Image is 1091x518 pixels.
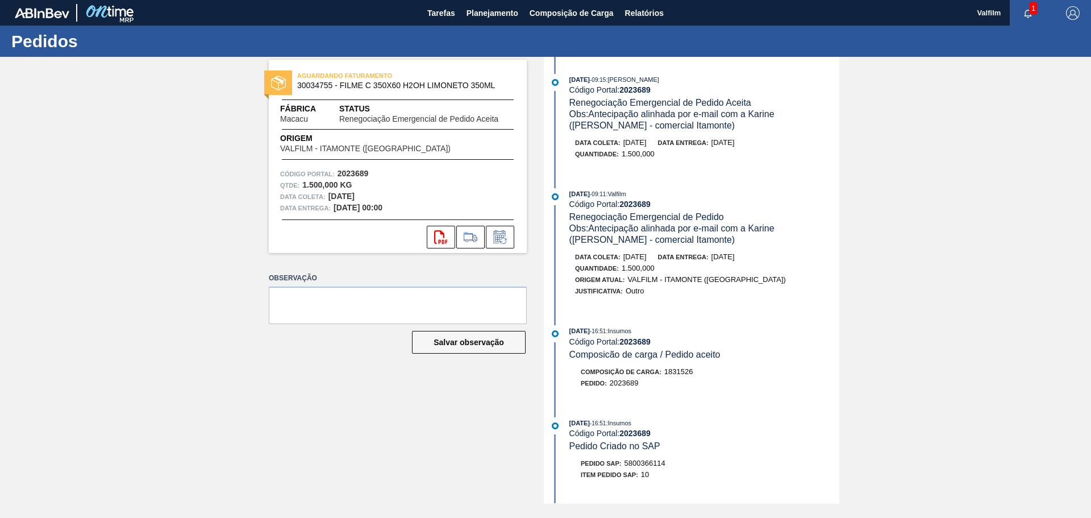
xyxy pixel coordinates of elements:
[623,252,647,261] span: [DATE]
[575,276,624,283] span: Origem Atual:
[622,150,655,158] span: 1.500,000
[1066,6,1080,20] img: Logout
[427,6,455,20] span: Tarefas
[581,460,622,467] span: Pedido SAP:
[581,368,661,375] span: Composição de Carga :
[1010,5,1046,21] button: Notificações
[280,191,326,202] span: Data coleta:
[271,76,286,90] img: status
[590,191,606,197] span: - 09:11
[569,441,660,451] span: Pedido Criado no SAP
[569,223,777,245] span: Obs: Antecipação alinhada por e-mail com a Karine ([PERSON_NAME] - comercial Itamonte)
[581,380,607,387] span: Pedido :
[569,109,777,130] span: Obs: Antecipação alinhada por e-mail com a Karine ([PERSON_NAME] - comercial Itamonte)
[569,85,839,94] div: Código Portal:
[624,459,665,467] span: 5800366114
[552,193,559,200] img: atual
[575,265,619,272] span: Quantidade :
[606,190,626,197] span: : Valfilm
[569,328,590,334] span: [DATE]
[641,470,649,479] span: 10
[269,270,527,287] label: Observação
[575,151,619,158] span: Quantidade :
[711,138,735,147] span: [DATE]
[297,81,503,90] span: 30034755 - FILME C 350X60 H2OH LIMONETO 350ML
[280,103,339,115] span: Fábrica
[569,350,721,359] span: Composicão de carga / Pedido aceito
[280,115,308,123] span: Macacu
[467,6,518,20] span: Planejamento
[427,226,455,248] div: Abrir arquivo PDF
[606,76,659,83] span: : [PERSON_NAME]
[625,6,664,20] span: Relatórios
[328,192,355,201] strong: [DATE]
[552,422,559,429] img: atual
[280,132,483,144] span: Origem
[658,254,709,260] span: Data entrega:
[711,252,735,261] span: [DATE]
[626,287,644,295] span: Outro
[339,103,515,115] span: Status
[590,420,606,426] span: - 16:51
[1029,2,1038,15] span: 1
[486,226,514,248] div: Informar alteração no pedido
[610,379,639,387] span: 2023689
[627,275,786,284] span: VALFILM - ITAMONTE ([GEOGRAPHIC_DATA])
[619,200,651,209] strong: 2023689
[590,77,606,83] span: - 09:15
[619,85,651,94] strong: 2023689
[569,429,839,438] div: Código Portal:
[664,367,693,376] span: 1831526
[456,226,485,248] div: Ir para Composição de Carga
[619,429,651,438] strong: 2023689
[575,254,621,260] span: Data coleta:
[280,168,335,180] span: Código Portal:
[590,328,606,334] span: - 16:51
[575,139,621,146] span: Data coleta:
[302,180,352,189] strong: 1.500,000 KG
[569,212,724,222] span: Renegociação Emergencial de Pedido
[297,70,456,81] span: AGUARDANDO FATURAMENTO
[552,79,559,86] img: atual
[581,471,638,478] span: Item pedido SAP:
[334,203,382,212] strong: [DATE] 00:00
[530,6,614,20] span: Composição de Carga
[339,115,498,123] span: Renegociação Emergencial de Pedido Aceita
[280,144,451,153] span: VALFILM - ITAMONTE ([GEOGRAPHIC_DATA])
[658,139,709,146] span: Data entrega:
[569,337,839,346] div: Código Portal:
[606,328,631,334] span: : Insumos
[412,331,526,354] button: Salvar observação
[569,190,590,197] span: [DATE]
[622,264,655,272] span: 1.500,000
[569,98,751,107] span: Renegociação Emergencial de Pedido Aceita
[575,288,623,295] span: Justificativa:
[552,330,559,337] img: atual
[11,35,213,48] h1: Pedidos
[569,420,590,426] span: [DATE]
[606,420,631,426] span: : Insumos
[569,200,839,209] div: Código Portal:
[619,337,651,346] strong: 2023689
[280,180,299,191] span: Qtde :
[15,8,69,18] img: TNhmsLtSVTkK8tSr43FrP2fwEKptu5GPRR3wAAAABJRU5ErkJggg==
[623,138,647,147] span: [DATE]
[569,76,590,83] span: [DATE]
[280,202,331,214] span: Data entrega:
[338,169,369,178] strong: 2023689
